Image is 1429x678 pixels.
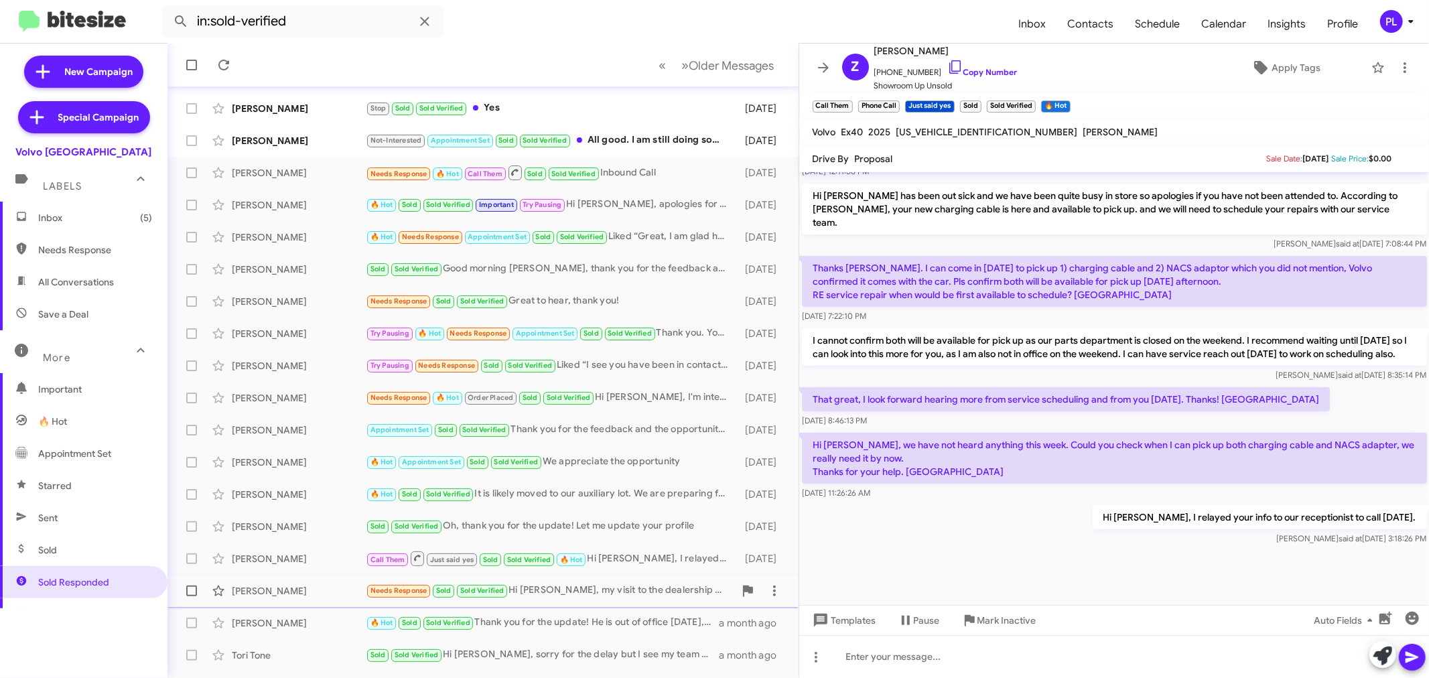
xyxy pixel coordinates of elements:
[841,126,864,138] span: Ex40
[38,383,152,396] span: Important
[689,58,774,73] span: Older Messages
[468,232,527,241] span: Appointment Set
[874,79,1018,92] span: Showroom Up Unsold
[802,488,870,498] span: [DATE] 11:26:26 AM
[735,102,788,115] div: [DATE]
[366,583,734,598] div: Hi [PERSON_NAME], my visit to the dealership was satisfactory and [PERSON_NAME] made the process ...
[366,197,735,212] div: Hi [PERSON_NAME], apologies for the delay. Is your vehicle still here with us, or do you have it ...
[370,458,393,466] span: 🔥 Hot
[366,293,735,309] div: Great to hear, thank you!
[735,327,788,340] div: [DATE]
[523,136,567,145] span: Sold Verified
[38,243,152,257] span: Needs Response
[1276,370,1426,380] span: [PERSON_NAME] [DATE] 8:35:14 PM
[896,126,1078,138] span: [US_VEHICLE_IDENTIFICATION_NUMBER]
[370,393,427,402] span: Needs Response
[366,229,735,245] div: Liked “Great, I am glad he has been communicating clearly with you. The vehicle is completing tha...
[1124,5,1190,44] span: Schedule
[370,329,409,338] span: Try Pausing
[24,56,143,88] a: New Campaign
[914,608,940,632] span: Pause
[813,100,853,113] small: Call Them
[419,104,464,113] span: Sold Verified
[1369,153,1391,163] span: $0.00
[498,136,514,145] span: Sold
[370,361,409,370] span: Try Pausing
[418,329,441,338] span: 🔥 Hot
[370,425,429,434] span: Appointment Set
[370,555,405,564] span: Call Them
[370,651,386,659] span: Sold
[232,649,366,662] div: Tori Tone
[1339,533,1362,543] span: said at
[1272,56,1320,80] span: Apply Tags
[1190,5,1257,44] a: Calendar
[810,608,876,632] span: Templates
[366,486,735,502] div: It is likely moved to our auxiliary lot. We are preparing for construction to start and have a li...
[1316,5,1369,44] span: Profile
[232,456,366,469] div: [PERSON_NAME]
[802,415,867,425] span: [DATE] 8:46:13 PM
[813,153,849,165] span: Drive By
[38,511,58,525] span: Sent
[735,134,788,147] div: [DATE]
[887,608,951,632] button: Pause
[436,586,452,595] span: Sold
[735,391,788,405] div: [DATE]
[58,111,139,124] span: Special Campaign
[951,608,1047,632] button: Mark Inactive
[858,100,900,113] small: Phone Call
[1257,5,1316,44] a: Insights
[366,615,719,630] div: Thank you for the update! He is out of office [DATE], I will remind him to reach out to confirm a...
[366,422,735,437] div: Thank you for the feedback and the opportunity to earn your business. I am glad everything worked...
[64,65,133,78] span: New Campaign
[370,297,427,306] span: Needs Response
[395,522,439,531] span: Sold Verified
[802,311,866,321] span: [DATE] 7:22:10 PM
[802,433,1427,484] p: Hi [PERSON_NAME], we have not heard anything this week. Could you check when I can pick up both c...
[436,393,459,402] span: 🔥 Hot
[483,555,498,564] span: Sold
[232,134,366,147] div: [PERSON_NAME]
[370,104,387,113] span: Stop
[1206,56,1365,80] button: Apply Tags
[366,100,735,116] div: Yes
[547,393,591,402] span: Sold Verified
[370,136,422,145] span: Not-Interested
[370,169,427,178] span: Needs Response
[418,361,475,370] span: Needs Response
[651,52,675,79] button: Previous
[719,649,787,662] div: a month ago
[1303,608,1389,632] button: Auto Fields
[802,328,1427,366] p: I cannot confirm both will be available for pick up as our parts department is closed on the week...
[366,550,735,567] div: Hi [PERSON_NAME], I relayed your info to our receptionist to call [DATE].
[370,265,386,273] span: Sold
[560,555,583,564] span: 🔥 Hot
[232,295,366,308] div: [PERSON_NAME]
[232,520,366,533] div: [PERSON_NAME]
[232,359,366,372] div: [PERSON_NAME]
[438,425,454,434] span: Sold
[1274,239,1426,249] span: [PERSON_NAME] [DATE] 7:08:44 PM
[1369,10,1414,33] button: PL
[735,520,788,533] div: [DATE]
[869,126,891,138] span: 2025
[402,458,461,466] span: Appointment Set
[735,263,788,276] div: [DATE]
[682,57,689,74] span: »
[436,297,452,306] span: Sold
[38,479,72,492] span: Starred
[960,100,981,113] small: Sold
[38,415,67,428] span: 🔥 Hot
[460,297,504,306] span: Sold Verified
[38,608,72,621] span: Historic
[38,211,152,224] span: Inbox
[1331,153,1369,163] span: Sale Price:
[536,232,551,241] span: Sold
[232,552,366,565] div: [PERSON_NAME]
[436,169,459,178] span: 🔥 Hot
[366,454,735,470] div: We appreciate the opportunity
[560,232,604,241] span: Sold Verified
[516,329,575,338] span: Appointment Set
